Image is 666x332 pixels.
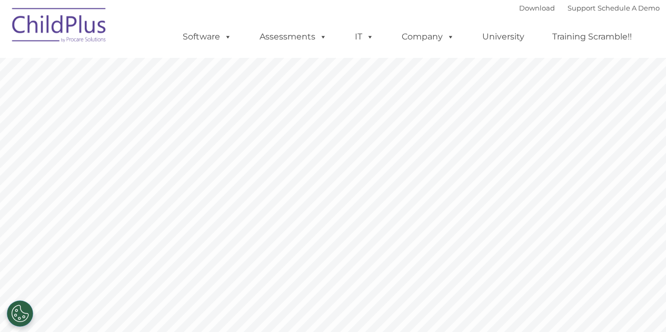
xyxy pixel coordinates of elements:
a: University [472,26,535,47]
a: Schedule A Demo [598,4,660,12]
a: IT [344,26,384,47]
a: Download [519,4,555,12]
a: Software [172,26,242,47]
button: Cookies Settings [7,300,33,327]
a: Company [391,26,465,47]
a: Assessments [249,26,337,47]
img: ChildPlus by Procare Solutions [7,1,112,53]
a: Support [568,4,595,12]
a: Training Scramble!! [542,26,642,47]
font: | [519,4,660,12]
